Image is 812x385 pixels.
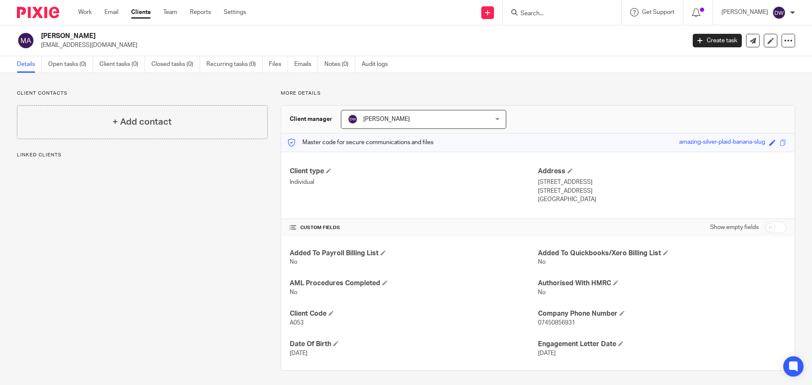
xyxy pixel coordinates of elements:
[290,279,538,288] h4: AML Procedures Completed
[721,8,768,16] p: [PERSON_NAME]
[679,138,765,147] div: amazing-silver-plaid-banana-slug
[290,115,332,123] h3: Client manager
[17,32,35,49] img: svg%3E
[224,8,246,16] a: Settings
[48,56,93,73] a: Open tasks (0)
[290,259,297,265] span: No
[41,41,680,49] p: [EMAIL_ADDRESS][DOMAIN_NAME]
[538,259,546,265] span: No
[290,309,538,318] h4: Client Code
[363,116,410,122] span: [PERSON_NAME]
[642,9,675,15] span: Get Support
[78,8,92,16] a: Work
[288,138,433,147] p: Master code for secure communications and files
[163,8,177,16] a: Team
[17,56,42,73] a: Details
[538,187,786,195] p: [STREET_ADDRESS]
[290,167,538,176] h4: Client type
[290,249,538,258] h4: Added To Payroll Billing List
[710,223,759,232] label: Show empty fields
[538,178,786,186] p: [STREET_ADDRESS]
[538,320,575,326] span: 07450856931
[538,279,786,288] h4: Authorised With HMRC
[538,195,786,204] p: [GEOGRAPHIC_DATA]
[151,56,200,73] a: Closed tasks (0)
[290,178,538,186] p: Individual
[112,115,172,128] h4: + Add contact
[538,167,786,176] h4: Address
[290,320,304,326] span: A053
[520,10,596,18] input: Search
[17,90,268,97] p: Client contacts
[131,8,151,16] a: Clients
[269,56,288,73] a: Files
[348,114,358,124] img: svg%3E
[324,56,355,73] a: Notes (0)
[206,56,263,73] a: Recurring tasks (0)
[290,340,538,349] h4: Date Of Birth
[17,7,59,18] img: Pixie
[538,289,546,295] span: No
[538,340,786,349] h4: Engagement Letter Date
[538,350,556,356] span: [DATE]
[290,350,307,356] span: [DATE]
[538,249,786,258] h4: Added To Quickbooks/Xero Billing List
[294,56,318,73] a: Emails
[538,309,786,318] h4: Company Phone Number
[281,90,795,97] p: More details
[290,224,538,231] h4: CUSTOM FIELDS
[41,32,552,41] h2: [PERSON_NAME]
[190,8,211,16] a: Reports
[104,8,118,16] a: Email
[99,56,145,73] a: Client tasks (0)
[290,289,297,295] span: No
[693,34,742,47] a: Create task
[772,6,786,19] img: svg%3E
[362,56,394,73] a: Audit logs
[17,152,268,158] p: Linked clients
